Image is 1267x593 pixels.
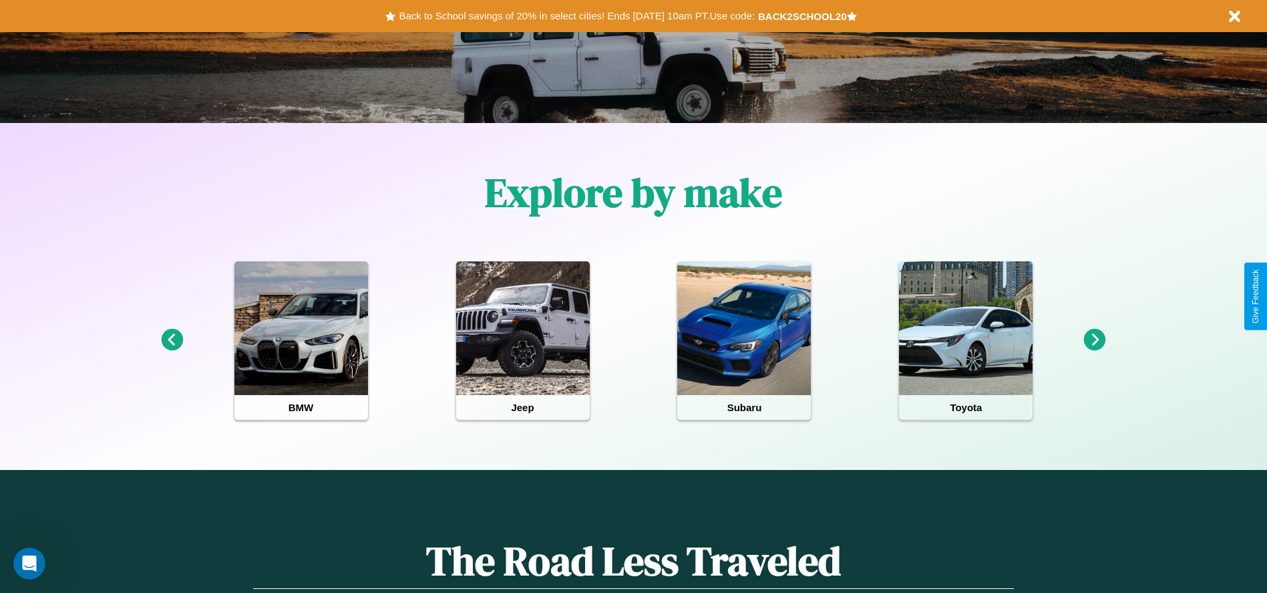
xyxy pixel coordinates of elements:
[395,7,757,25] button: Back to School savings of 20% in select cities! Ends [DATE] 10am PT.Use code:
[485,165,782,220] h1: Explore by make
[234,395,368,420] h4: BMW
[253,533,1013,589] h1: The Road Less Traveled
[456,395,590,420] h4: Jeep
[899,395,1033,420] h4: Toyota
[1251,269,1260,324] div: Give Feedback
[13,548,45,580] iframe: Intercom live chat
[677,395,811,420] h4: Subaru
[758,11,847,22] b: BACK2SCHOOL20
